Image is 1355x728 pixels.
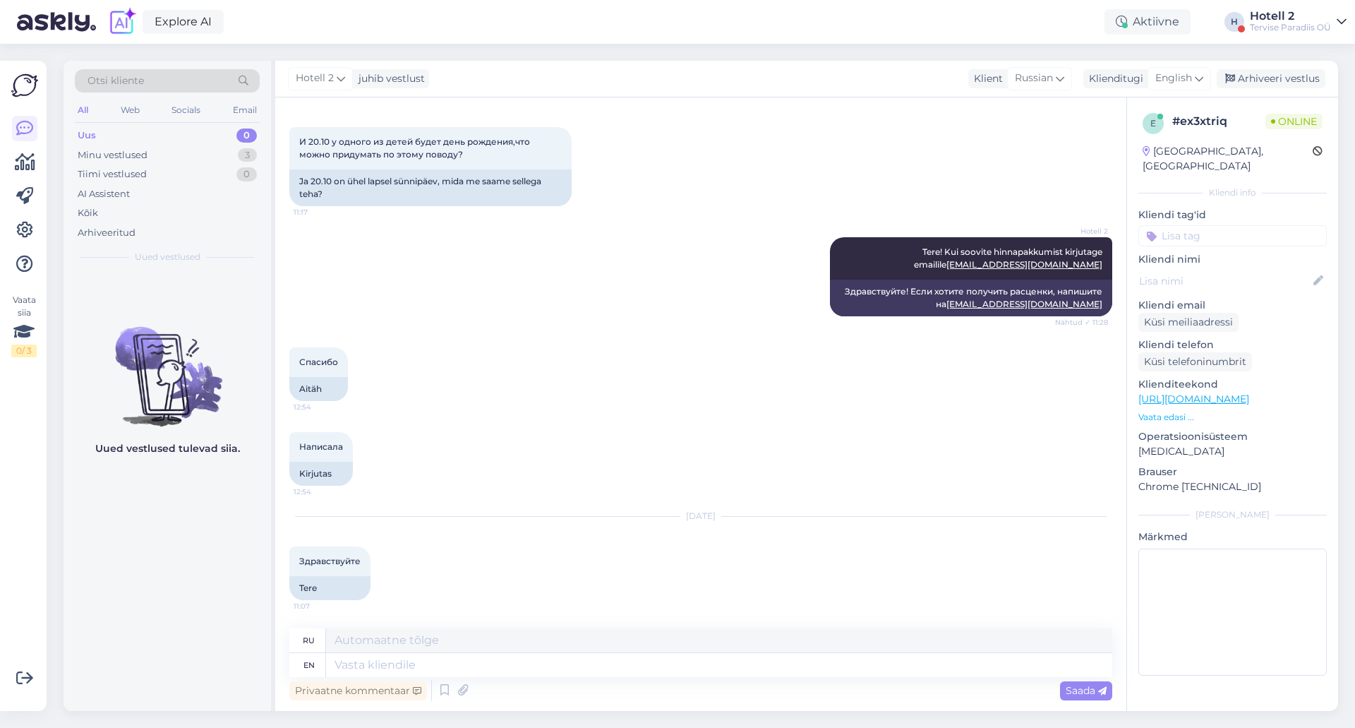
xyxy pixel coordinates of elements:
[1139,273,1311,289] input: Lisa nimi
[1138,393,1249,405] a: [URL][DOMAIN_NAME]
[1172,113,1265,130] div: # ex3xtriq
[11,345,37,357] div: 0 / 3
[1083,71,1143,86] div: Klienditugi
[1138,465,1327,479] p: Brauser
[289,576,371,600] div: Tere
[78,148,147,162] div: Minu vestlused
[299,441,343,452] span: Написала
[107,7,137,37] img: explore-ai
[1055,226,1108,237] span: Hotell 2
[1155,71,1192,86] span: English
[968,71,1003,86] div: Klient
[289,169,572,206] div: Ja 20.10 on ühel lapsel sünnipäev, mida me saame sellega teha?
[946,259,1102,270] a: [EMAIL_ADDRESS][DOMAIN_NAME]
[353,71,425,86] div: juhib vestlust
[1104,9,1191,35] div: Aktiivne
[230,101,260,119] div: Email
[1250,11,1331,22] div: Hotell 2
[1138,479,1327,494] p: Chrome [TECHNICAL_ID]
[1138,444,1327,459] p: [MEDICAL_DATA]
[1138,411,1327,424] p: Vaata edasi ...
[914,246,1104,270] span: Tere! Kui soovite hinnapakkumist kirjutage emailile
[11,72,38,99] img: Askly Logo
[294,207,347,217] span: 11:17
[169,101,203,119] div: Socials
[135,251,200,263] span: Uued vestlused
[830,280,1112,316] div: Здравствуйте! Если хотите получить расценки, напишите на
[1224,12,1244,32] div: H
[294,601,347,611] span: 11:07
[946,299,1102,309] a: [EMAIL_ADDRESS][DOMAIN_NAME]
[1150,118,1156,129] span: e
[88,73,144,88] span: Otsi kliente
[64,302,271,429] img: No chats
[78,129,96,143] div: Uus
[1250,22,1331,33] div: Tervise Paradiis OÜ
[118,101,143,119] div: Web
[1138,313,1239,332] div: Küsi meiliaadressi
[1055,317,1108,328] span: Nähtud ✓ 11:28
[299,357,338,367] span: Спасибо
[1138,508,1327,521] div: [PERSON_NAME]
[296,71,334,86] span: Hotell 2
[294,402,347,412] span: 12:54
[1265,114,1323,129] span: Online
[1015,71,1053,86] span: Russian
[303,653,315,677] div: en
[1217,69,1325,88] div: Arhiveeri vestlus
[1138,208,1327,222] p: Kliendi tag'id
[238,148,257,162] div: 3
[1138,252,1327,267] p: Kliendi nimi
[236,129,257,143] div: 0
[303,628,315,652] div: ru
[1138,429,1327,444] p: Operatsioonisüsteem
[289,510,1112,523] div: [DATE]
[75,101,91,119] div: All
[78,206,98,220] div: Kõik
[1250,11,1347,33] a: Hotell 2Tervise Paradiis OÜ
[236,167,257,181] div: 0
[1138,352,1252,371] div: Küsi telefoninumbrit
[294,487,347,497] span: 12:54
[1138,338,1327,352] p: Kliendi telefon
[1066,684,1107,697] span: Saada
[289,681,427,700] div: Privaatne kommentaar
[1138,186,1327,199] div: Kliendi info
[299,556,361,566] span: Здравствуйте
[1138,377,1327,392] p: Klienditeekond
[1138,225,1327,246] input: Lisa tag
[11,294,37,357] div: Vaata siia
[1138,298,1327,313] p: Kliendi email
[78,167,147,181] div: Tiimi vestlused
[1138,530,1327,544] p: Märkmed
[95,441,240,456] p: Uued vestlused tulevad siia.
[299,136,532,160] span: И 20.10 у одного из детей будет день рождения,что можно придумать по этому поводу?
[1143,144,1313,174] div: [GEOGRAPHIC_DATA], [GEOGRAPHIC_DATA]
[143,10,224,34] a: Explore AI
[289,462,353,486] div: Kirjutas
[78,187,130,201] div: AI Assistent
[289,377,348,401] div: Aitäh
[78,226,135,240] div: Arhiveeritud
